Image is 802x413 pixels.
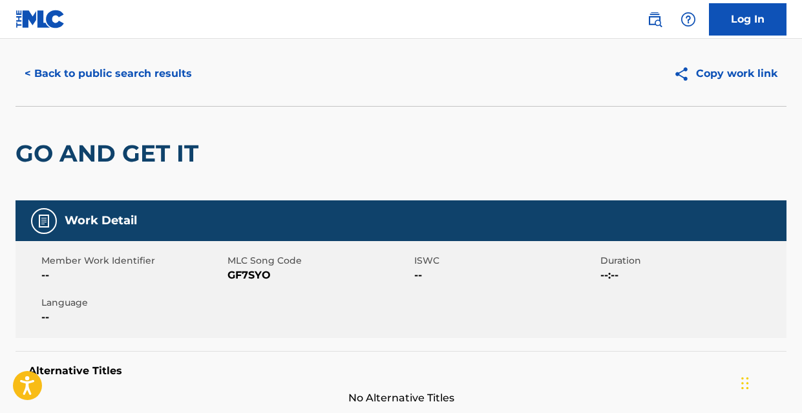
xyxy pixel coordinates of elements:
iframe: Chat Widget [737,351,802,413]
img: help [681,12,696,27]
span: -- [414,268,597,283]
span: ISWC [414,254,597,268]
button: Copy work link [664,58,786,90]
h5: Alternative Titles [28,365,774,377]
span: MLC Song Code [227,254,410,268]
img: Work Detail [36,213,52,229]
h5: Work Detail [65,213,137,228]
span: GF7SYO [227,268,410,283]
span: Duration [600,254,783,268]
span: Language [41,296,224,310]
div: Help [675,6,701,32]
button: < Back to public search results [16,58,201,90]
a: Public Search [642,6,668,32]
h2: GO AND GET IT [16,139,205,168]
img: Copy work link [673,66,696,82]
a: Log In [709,3,786,36]
img: MLC Logo [16,10,65,28]
span: --:-- [600,268,783,283]
div: Drag [741,364,749,403]
span: -- [41,268,224,283]
span: Member Work Identifier [41,254,224,268]
span: -- [41,310,224,325]
span: No Alternative Titles [16,390,786,406]
img: search [647,12,662,27]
